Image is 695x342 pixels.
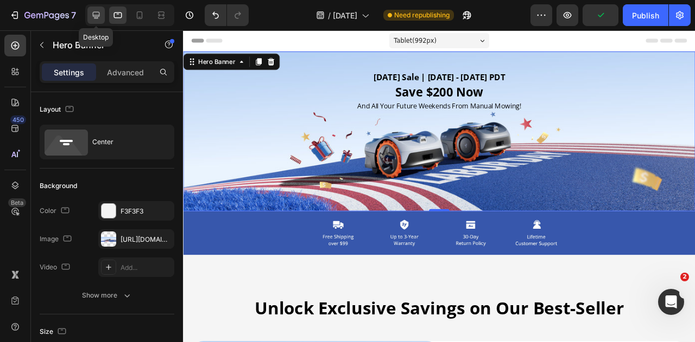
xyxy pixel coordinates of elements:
[121,263,172,273] div: Add...
[40,325,68,339] div: Size
[71,9,76,22] p: 7
[40,102,76,117] div: Layout
[121,207,172,216] div: F3F3F3
[40,204,72,218] div: Color
[17,28,26,37] img: website_grey.svg
[108,63,117,72] img: tab_keywords_by_traffic_grey.svg
[40,181,77,191] div: Background
[10,115,26,124] div: 450
[121,235,172,244] div: [URL][DOMAIN_NAME]
[54,67,84,78] p: Settings
[17,17,26,26] img: logo_orange.svg
[658,289,684,315] iframe: Intercom live chat
[8,43,530,56] h2: [DATE] Sale | [DATE] - [DATE] PDT
[8,198,26,207] div: Beta
[4,4,81,26] button: 7
[30,17,53,26] div: v 4.0.25
[8,74,530,86] h2: And All Your Future Weekends From Manual Mowing!
[680,273,689,281] span: 2
[75,280,464,304] strong: Unlock Exclusive Savings on Our Best-Seller
[394,10,450,20] span: Need republishing
[205,4,249,26] div: Undo/Redo
[53,38,145,51] p: Hero Banner
[40,232,74,247] div: Image
[333,10,357,21] span: [DATE]
[623,4,668,26] button: Publish
[29,63,38,72] img: tab_domain_overview_orange.svg
[328,10,331,21] span: /
[8,56,530,74] h2: Save $200 Now
[120,64,183,71] div: Keywords by Traffic
[82,290,132,301] div: Show more
[92,130,159,154] div: Center
[107,67,144,78] p: Advanced
[183,30,695,342] iframe: Design area
[14,28,57,38] div: Hero Banner
[40,260,72,275] div: Video
[28,28,119,37] div: Domain: [DOMAIN_NAME]
[632,10,659,21] div: Publish
[40,286,174,305] button: Show more
[41,64,97,71] div: Domain Overview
